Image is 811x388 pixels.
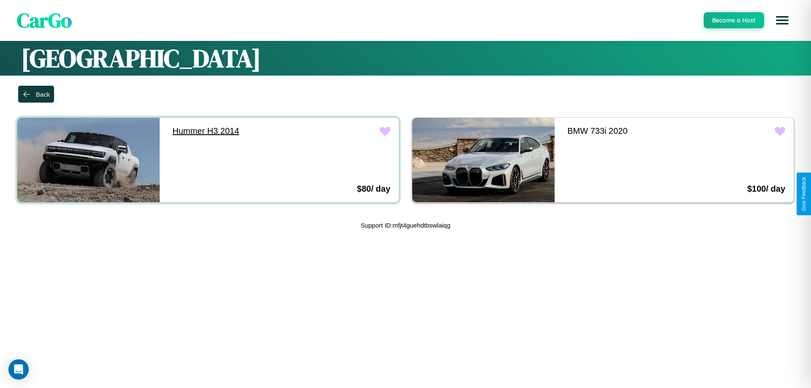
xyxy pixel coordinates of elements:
[361,220,451,231] p: Support ID: mfjt4guehdtbswlaiqg
[18,86,54,103] button: Back
[357,184,390,194] h3: $ 80 / day
[747,184,785,194] h3: $ 100 / day
[770,8,794,32] button: Open menu
[801,177,807,211] div: Give Feedback
[559,118,701,144] a: BMW 733i 2020
[17,6,72,34] span: CarGo
[164,118,306,144] a: Hummer H3 2014
[21,41,790,76] h1: [GEOGRAPHIC_DATA]
[704,12,764,28] button: Become a Host
[36,91,50,98] div: Back
[8,359,29,380] div: Open Intercom Messenger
